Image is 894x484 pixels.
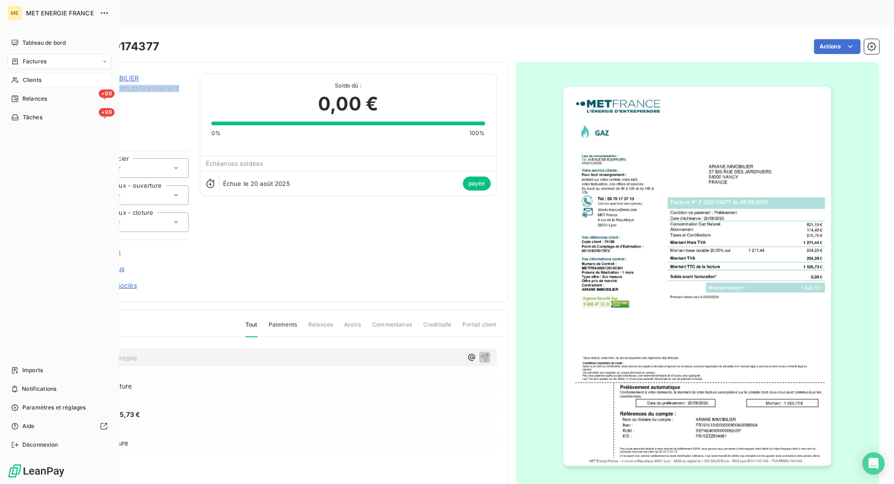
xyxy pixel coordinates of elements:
span: Tâches [23,113,42,122]
span: Portail client [462,320,496,336]
span: METFRA000012910_05131837817072 [73,85,189,92]
span: Paiements [269,320,297,336]
span: Tout [245,320,257,337]
span: Imports [22,366,43,375]
button: Actions [814,39,860,54]
span: Échue le 20 août 2025 [223,180,290,187]
span: Notifications [22,385,56,393]
span: 1 525,73 € [107,409,141,419]
span: Paramètres et réglages [22,403,86,412]
span: +99 [99,108,115,116]
span: +99 [99,89,115,98]
div: Open Intercom Messenger [862,452,885,475]
span: payée [463,177,491,191]
span: Tableau de bord [22,39,66,47]
span: 0% [211,129,221,137]
img: Logo LeanPay [7,464,65,478]
span: Avoirs [344,320,361,336]
h3: F-250174377 [87,38,159,55]
span: Aide [22,422,35,430]
span: Clients [23,76,41,84]
span: Solde dû : [211,82,485,90]
span: Factures [23,57,47,66]
span: Creditsafe [423,320,452,336]
span: Relances [308,320,333,336]
span: Échéances soldées [206,160,264,167]
img: invoice_thumbnail [563,87,831,466]
span: 100% [469,129,485,137]
span: Déconnexion [22,441,58,449]
span: 0,00 € [318,90,378,118]
span: Commentaires [372,320,412,336]
a: Aide [7,419,111,434]
span: Relances [22,95,47,103]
